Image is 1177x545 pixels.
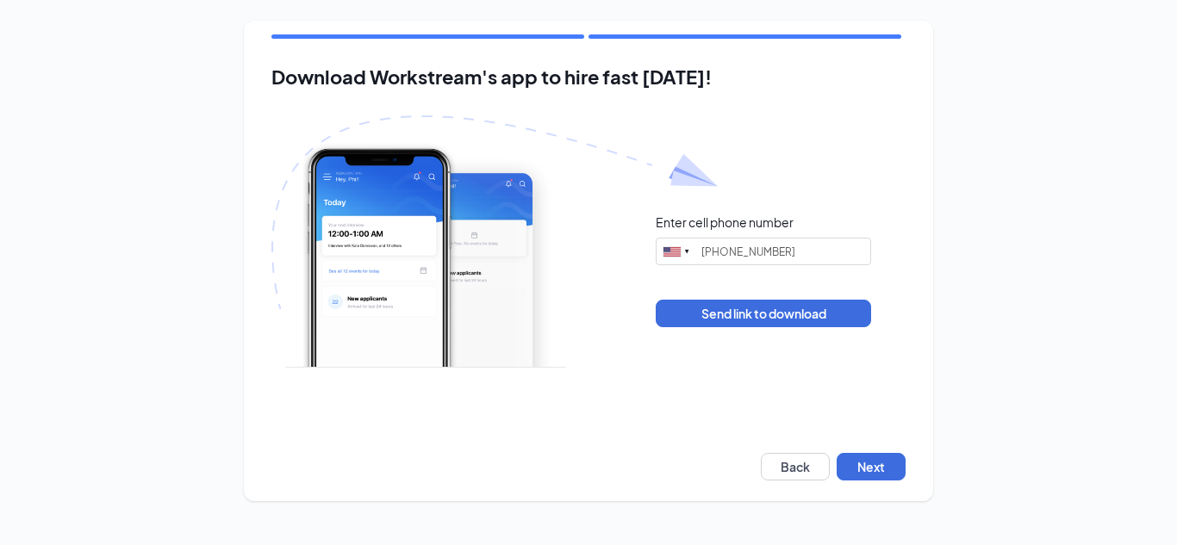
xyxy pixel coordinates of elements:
div: Enter cell phone number [656,214,794,231]
button: Next [837,453,906,480]
div: United States: +1 [657,238,696,264]
h2: Download Workstream's app to hire fast [DATE]! [271,66,906,88]
img: Download Workstream's app with paper plane [271,115,718,368]
button: Back [761,453,830,480]
button: Send link to download [656,300,871,327]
